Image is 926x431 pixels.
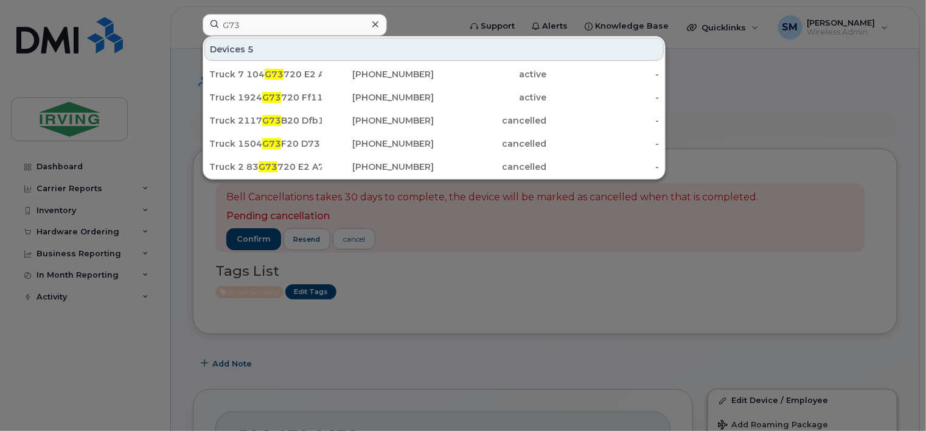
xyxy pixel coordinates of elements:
[209,114,322,127] div: Truck 2117 B20 Dfb14 B
[248,43,254,55] span: 5
[209,68,322,80] div: Truck 7 104 720 E2 A657
[265,69,284,80] span: G73
[322,138,434,150] div: [PHONE_NUMBER]
[546,68,659,80] div: -
[546,91,659,103] div: -
[322,91,434,103] div: [PHONE_NUMBER]
[204,156,664,178] a: Truck 2 83G73720 E2 A758[PHONE_NUMBER]cancelled-
[209,138,322,150] div: Truck 1504 F20 D73 Efa
[204,110,664,131] a: Truck 2117G73B20 Dfb14 B[PHONE_NUMBER]cancelled-
[204,38,664,61] div: Devices
[322,161,434,173] div: [PHONE_NUMBER]
[204,63,664,85] a: Truck 7 104G73720 E2 A657[PHONE_NUMBER]active-
[434,91,547,103] div: active
[546,138,659,150] div: -
[259,161,277,172] span: G73
[434,138,547,150] div: cancelled
[434,161,547,173] div: cancelled
[546,161,659,173] div: -
[546,114,659,127] div: -
[322,114,434,127] div: [PHONE_NUMBER]
[322,68,434,80] div: [PHONE_NUMBER]
[262,92,281,103] span: G73
[204,86,664,108] a: Truck 1924G73720 Ff1107[PHONE_NUMBER]active-
[209,161,322,173] div: Truck 2 83 720 E2 A758
[434,68,547,80] div: active
[262,138,281,149] span: G73
[209,91,322,103] div: Truck 1924 720 Ff1107
[434,114,547,127] div: cancelled
[204,133,664,155] a: Truck 1504G73F20 D73 Efa[PHONE_NUMBER]cancelled-
[262,115,281,126] span: G73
